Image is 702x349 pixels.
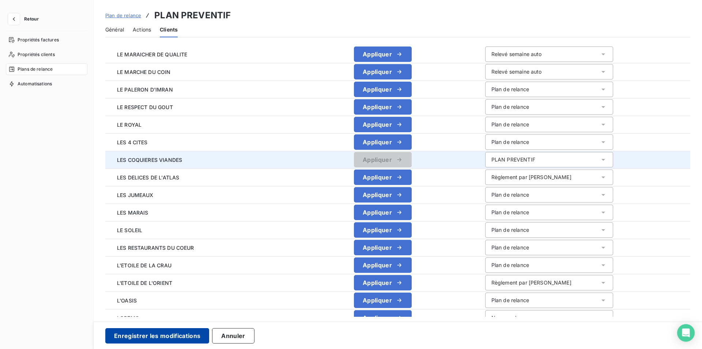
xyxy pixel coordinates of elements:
[111,174,280,181] span: LES DELICES DE L'ATLAS
[491,156,535,163] div: PLAN PREVENTIF
[18,81,52,87] span: Automatisations
[111,314,280,322] span: LOREMO
[133,26,151,33] span: Actions
[354,99,412,115] button: Appliquer
[111,103,280,111] span: LE RESPECT DU GOUT
[6,78,87,90] a: Automatisations
[111,261,280,269] span: L'ETOILE DE LA CRAU
[491,121,529,128] div: Plan de relance
[354,82,412,97] button: Appliquer
[18,51,55,58] span: Propriétés clients
[105,328,209,344] button: Enregistrer les modifications
[354,222,412,238] button: Appliquer
[354,47,412,62] button: Appliquer
[491,174,571,181] div: Règlement par [PERSON_NAME]
[111,68,280,76] span: LE MARCHE DU COIN
[354,293,412,308] button: Appliquer
[111,156,280,164] span: LES COQUIERES VIANDES
[677,324,695,342] div: Open Intercom Messenger
[111,51,280,58] span: LE MARAICHER DE QUALITE
[111,226,280,234] span: LE SOLEIL
[354,205,412,220] button: Appliquer
[354,64,412,79] button: Appliquer
[491,191,529,198] div: Plan de relance
[6,49,87,60] a: Propriétés clients
[160,26,178,33] span: Clients
[491,226,529,234] div: Plan de relance
[6,34,87,46] a: Propriétés factures
[491,279,571,286] div: Règlement par [PERSON_NAME]
[105,26,124,33] span: Général
[491,209,529,216] div: Plan de relance
[354,257,412,273] button: Appliquer
[111,279,280,287] span: L'ETOILE DE L'ORIENT
[111,121,280,129] span: LE ROYAL
[111,86,280,93] span: LE PALERON D'IMRAN
[111,191,280,199] span: LES JUMEAUX
[354,117,412,132] button: Appliquer
[354,187,412,203] button: Appliquer
[354,170,412,185] button: Appliquer
[105,12,141,18] span: Plan de relance
[111,297,280,304] span: L'OASIS
[354,134,412,150] button: Appliquer
[491,86,529,93] div: Plan de relance
[491,51,542,58] div: Relevé semaine auto
[6,13,45,25] button: Retour
[491,244,529,251] div: Plan de relance
[354,240,412,255] button: Appliquer
[491,68,542,75] div: Relevé semaine auto
[105,12,141,19] a: Plan de relance
[6,63,87,75] a: Plans de relance
[24,17,39,21] span: Retour
[491,297,529,304] div: Plan de relance
[212,328,254,344] button: Annuler
[354,310,412,326] button: Appliquer
[354,152,412,167] button: Appliquer
[491,314,530,322] div: Ne pas relancer
[491,103,529,111] div: Plan de relance
[18,66,53,73] span: Plans de relance
[111,244,280,252] span: LES RESTAURANTS DU COEUR
[154,9,231,22] h3: PLAN PREVENTIF
[491,138,529,146] div: Plan de relance
[111,138,280,146] span: LES 4 CITES
[111,209,280,216] span: LES MARAIS
[18,37,59,43] span: Propriétés factures
[354,275,412,290] button: Appliquer
[491,261,529,269] div: Plan de relance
